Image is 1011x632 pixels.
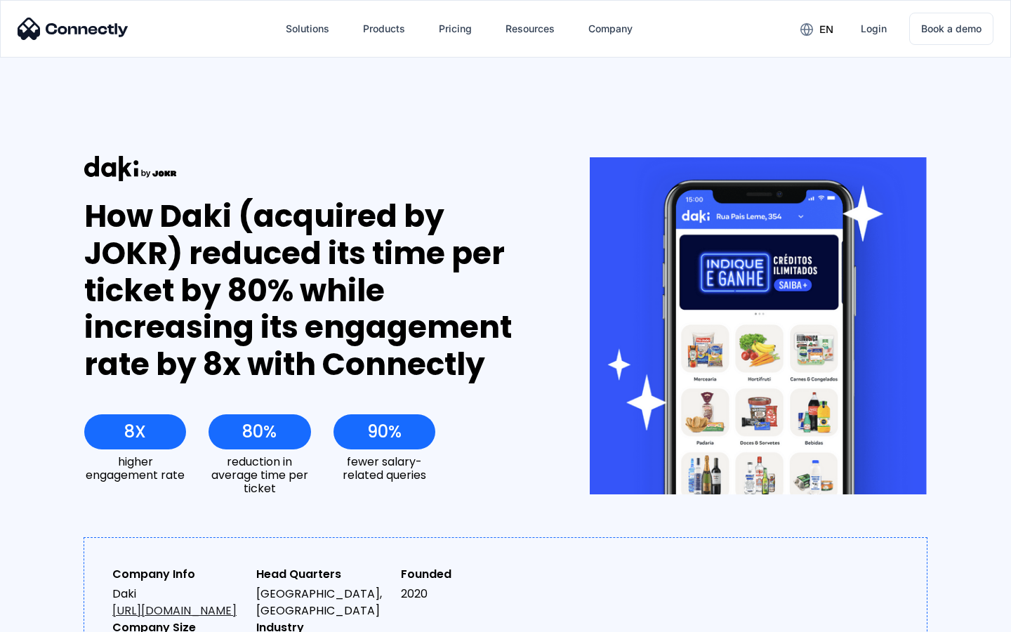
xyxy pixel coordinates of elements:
a: Pricing [428,12,483,46]
aside: Language selected: English [14,607,84,627]
a: Book a demo [909,13,993,45]
div: Daki [112,586,245,619]
div: Solutions [286,19,329,39]
div: Company [588,19,633,39]
div: 90% [367,422,402,442]
div: 2020 [401,586,534,603]
div: 8X [124,422,146,442]
div: Pricing [439,19,472,39]
div: Head Quarters [256,566,389,583]
div: reduction in average time per ticket [209,455,310,496]
div: Founded [401,566,534,583]
div: How Daki (acquired by JOKR) reduced its time per ticket by 80% while increasing its engagement ra... [84,198,538,383]
ul: Language list [28,607,84,627]
a: Login [850,12,898,46]
div: Resources [505,19,555,39]
div: Company Info [112,566,245,583]
a: [URL][DOMAIN_NAME] [112,603,237,619]
div: en [819,20,833,39]
div: Login [861,19,887,39]
div: 80% [242,422,277,442]
div: Products [363,19,405,39]
div: [GEOGRAPHIC_DATA], [GEOGRAPHIC_DATA] [256,586,389,619]
img: Connectly Logo [18,18,128,40]
div: fewer salary-related queries [333,455,435,482]
div: higher engagement rate [84,455,186,482]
